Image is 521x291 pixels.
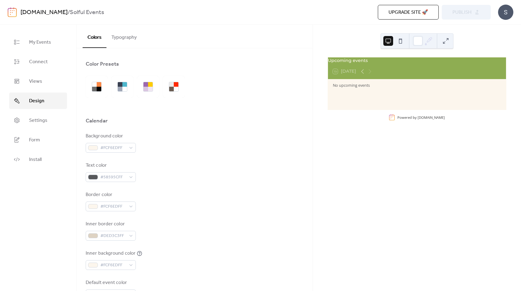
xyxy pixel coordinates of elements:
[29,117,47,124] span: Settings
[100,203,126,210] span: #FCF6EDFF
[333,83,501,88] div: No upcoming events
[328,57,506,64] div: Upcoming events
[86,133,135,140] div: Background color
[9,112,67,129] a: Settings
[100,174,126,181] span: #58595CFF
[389,9,428,16] span: Upgrade site 🚀
[418,115,445,120] a: [DOMAIN_NAME]
[9,151,67,168] a: Install
[29,156,42,163] span: Install
[106,25,142,47] button: Typography
[9,53,67,70] a: Connect
[100,144,126,152] span: #FCF6EDFF
[100,232,126,240] span: #DED3C3FF
[86,60,119,68] div: Color Presets
[9,73,67,89] a: Views
[100,262,126,269] span: #FCF6EDFF
[29,39,51,46] span: My Events
[29,58,48,66] span: Connect
[68,7,70,18] b: /
[9,34,67,50] a: My Events
[86,117,108,125] div: Calendar
[83,25,106,48] button: Colors
[397,115,445,120] div: Powered by
[29,136,40,144] span: Form
[20,7,68,18] a: [DOMAIN_NAME]
[29,97,44,105] span: Design
[9,132,67,148] a: Form
[498,5,513,20] div: S
[86,162,135,169] div: Text color
[86,250,136,257] div: Inner background color
[86,220,135,228] div: Inner border color
[86,279,135,286] div: Default event color
[8,7,17,17] img: logo
[29,78,42,85] span: Views
[378,5,439,20] button: Upgrade site 🚀
[86,191,135,198] div: Border color
[70,7,104,18] b: Solful Events
[9,93,67,109] a: Design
